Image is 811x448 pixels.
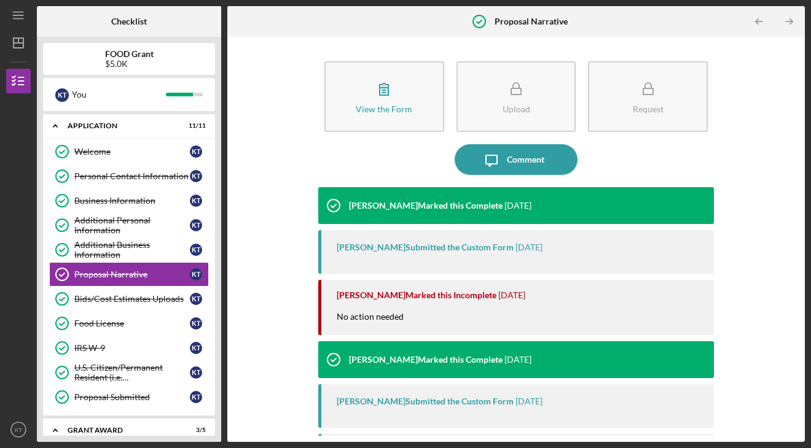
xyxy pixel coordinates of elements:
[190,195,202,207] div: K T
[503,104,530,114] div: Upload
[190,244,202,256] div: K T
[324,61,444,132] button: View the Form
[49,385,209,409] a: Proposal SubmittedKT
[74,240,190,260] div: Additional Business Information
[455,144,578,175] button: Comment
[588,61,708,132] button: Request
[337,242,514,252] div: [PERSON_NAME] Submitted the Custom Form
[49,188,209,213] a: Business InformationKT
[49,262,209,287] a: Proposal NarrativeKT
[55,88,69,102] div: K T
[49,164,209,188] a: Personal Contact InformationKT
[190,293,202,305] div: K T
[190,342,202,354] div: K T
[515,242,543,252] time: 2024-11-01 17:36
[349,355,503,365] div: [PERSON_NAME] Marked this Complete
[6,417,31,442] button: KT
[68,427,175,434] div: Grant Award
[49,287,209,311] a: Bids/Cost Estimates UploadsKT
[190,391,202,403] div: K T
[456,61,576,132] button: Upload
[504,355,531,365] time: 2024-11-01 17:33
[184,122,206,129] div: 11 / 11
[74,269,190,279] div: Proposal Narrative
[190,219,202,231] div: K T
[495,17,568,26] b: Proposal Narrative
[74,294,190,304] div: Bids/Cost Estimates Uploads
[105,49,154,59] b: FOOD Grant
[349,201,503,210] div: [PERSON_NAME] Marked this Complete
[74,171,190,181] div: Personal Contact Information
[74,319,190,328] div: Food License
[190,268,202,280] div: K T
[337,396,514,406] div: [PERSON_NAME] Submitted the Custom Form
[74,343,190,353] div: IRS W-9
[74,363,190,382] div: U.S. Citizen/Permanent Resident (i.e. [DEMOGRAPHIC_DATA])?
[15,427,22,433] text: KT
[72,84,166,105] div: You
[49,311,209,336] a: Food LicenseKT
[74,215,190,235] div: Additional Personal Information
[49,213,209,238] a: Additional Personal InformationKT
[68,122,175,129] div: Application
[111,17,147,26] b: Checklist
[337,311,416,335] div: No action needed
[190,145,202,158] div: K T
[74,196,190,206] div: Business Information
[515,396,543,406] time: 2024-11-01 17:33
[49,139,209,164] a: WelcomeKT
[633,104,664,114] div: Request
[49,360,209,385] a: U.S. Citizen/Permanent Resident (i.e. [DEMOGRAPHIC_DATA])?KT
[49,336,209,360] a: IRS W-9KT
[507,144,544,175] div: Comment
[49,238,209,262] a: Additional Business InformationKT
[184,427,206,434] div: 3 / 5
[105,59,154,69] div: $5.0K
[190,366,202,379] div: K T
[504,201,531,210] time: 2024-11-01 17:36
[190,170,202,182] div: K T
[74,392,190,402] div: Proposal Submitted
[356,104,412,114] div: View the Form
[498,290,525,300] time: 2024-11-01 17:35
[337,290,496,300] div: [PERSON_NAME] Marked this Incomplete
[190,317,202,330] div: K T
[74,147,190,156] div: Welcome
